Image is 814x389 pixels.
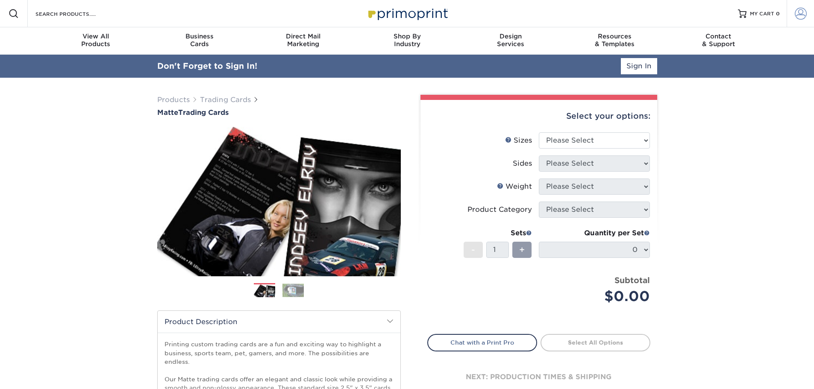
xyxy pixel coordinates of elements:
span: Contact [667,32,770,40]
img: Matte 01 [157,117,401,286]
div: Products [44,32,148,48]
div: Don't Forget to Sign In! [157,60,257,72]
a: Sign In [621,58,657,74]
span: Resources [563,32,667,40]
a: MatteTrading Cards [157,108,401,117]
a: Trading Cards [200,96,251,104]
div: Sides [513,158,532,169]
h1: Trading Cards [157,108,401,117]
a: Contact& Support [667,27,770,55]
span: MY CART [750,10,774,18]
div: $0.00 [545,286,650,307]
a: DesignServices [459,27,563,55]
span: View All [44,32,148,40]
span: + [519,243,525,256]
div: Marketing [251,32,355,48]
div: Select your options: [427,100,650,132]
div: Quantity per Set [539,228,650,238]
span: Matte [157,108,178,117]
div: Weight [497,181,532,192]
a: Shop ByIndustry [355,27,459,55]
a: Chat with a Print Pro [427,334,537,351]
a: View AllProducts [44,27,148,55]
div: Industry [355,32,459,48]
div: Sets [464,228,532,238]
div: Sizes [505,135,532,146]
h2: Product Description [158,311,400,333]
img: Trading Cards 02 [282,284,304,297]
div: & Templates [563,32,667,48]
div: & Support [667,32,770,48]
span: Business [147,32,251,40]
img: Primoprint [364,4,450,23]
div: Services [459,32,563,48]
span: 0 [776,11,780,17]
img: Trading Cards 01 [254,284,275,298]
iframe: Google Customer Reviews [2,363,73,386]
span: Direct Mail [251,32,355,40]
a: Select All Options [541,334,650,351]
a: Products [157,96,190,104]
a: BusinessCards [147,27,251,55]
strong: Subtotal [614,275,650,285]
span: Shop By [355,32,459,40]
a: Direct MailMarketing [251,27,355,55]
div: Cards [147,32,251,48]
span: - [471,243,475,256]
div: Product Category [467,205,532,215]
input: SEARCH PRODUCTS..... [35,9,118,19]
span: Design [459,32,563,40]
a: Resources& Templates [563,27,667,55]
